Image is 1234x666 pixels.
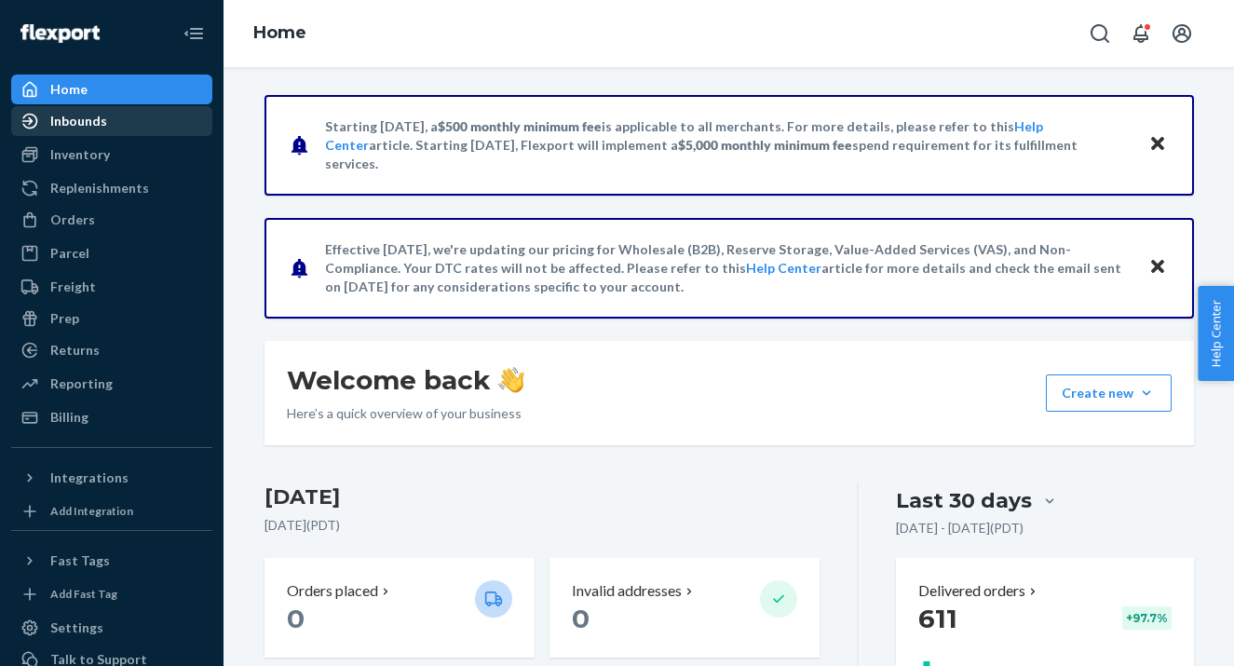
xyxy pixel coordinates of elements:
button: Open Search Box [1081,15,1119,52]
h3: [DATE] [264,483,820,512]
button: Create new [1046,374,1172,412]
span: 611 [918,603,957,634]
a: Home [253,22,306,43]
p: [DATE] - [DATE] ( PDT ) [896,519,1024,537]
span: $500 monthly minimum fee [438,118,602,134]
a: Billing [11,402,212,432]
a: Replenishments [11,173,212,203]
a: Freight [11,272,212,302]
div: Freight [50,278,96,296]
a: Inventory [11,140,212,170]
div: Orders [50,211,95,229]
p: Orders placed [287,580,378,602]
button: Orders placed 0 [264,558,535,658]
div: Settings [50,618,103,637]
a: Help Center [746,260,821,276]
button: Open account menu [1163,15,1200,52]
button: Close Navigation [175,15,212,52]
div: Last 30 days [896,486,1032,515]
a: Add Fast Tag [11,583,212,605]
a: Add Integration [11,500,212,523]
span: 0 [287,603,305,634]
span: 0 [572,603,590,634]
button: Close [1146,131,1170,158]
a: Prep [11,304,212,333]
div: Inventory [50,145,110,164]
div: Prep [50,309,79,328]
div: Parcel [50,244,89,263]
div: Home [50,80,88,99]
div: Replenishments [50,179,149,197]
a: Inbounds [11,106,212,136]
div: Reporting [50,374,113,393]
button: Invalid addresses 0 [549,558,820,658]
a: Orders [11,205,212,235]
a: Home [11,75,212,104]
button: Fast Tags [11,546,212,576]
a: Parcel [11,238,212,268]
a: Returns [11,335,212,365]
h1: Welcome back [287,363,524,397]
div: Billing [50,408,88,427]
ol: breadcrumbs [238,7,321,61]
img: hand-wave emoji [498,367,524,393]
p: [DATE] ( PDT ) [264,516,820,535]
div: Add Integration [50,503,133,519]
a: Settings [11,613,212,643]
span: $5,000 monthly minimum fee [678,137,852,153]
p: Here’s a quick overview of your business [287,404,524,423]
button: Close [1146,254,1170,281]
div: + 97.7 % [1122,606,1172,630]
p: Starting [DATE], a is applicable to all merchants. For more details, please refer to this article... [325,117,1131,173]
div: Add Fast Tag [50,586,117,602]
button: Integrations [11,463,212,493]
img: Flexport logo [20,24,100,43]
button: Delivered orders [918,580,1040,602]
button: Open notifications [1122,15,1159,52]
button: Help Center [1198,286,1234,381]
div: Fast Tags [50,551,110,570]
div: Integrations [50,469,129,487]
a: Reporting [11,369,212,399]
div: Inbounds [50,112,107,130]
div: Returns [50,341,100,360]
p: Effective [DATE], we're updating our pricing for Wholesale (B2B), Reserve Storage, Value-Added Se... [325,240,1131,296]
p: Invalid addresses [572,580,682,602]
